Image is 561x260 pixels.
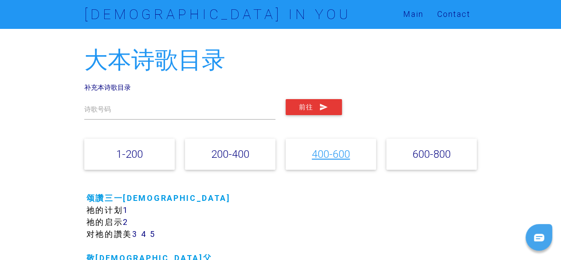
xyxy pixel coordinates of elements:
a: 600-800 [412,148,451,160]
a: 1 [123,205,129,215]
a: 颂讚三一[DEMOGRAPHIC_DATA] [86,193,231,203]
a: 4 [141,229,147,239]
a: 400-600 [312,148,350,160]
label: 诗歌号码 [84,104,111,115]
h2: 大本诗歌目录 [84,47,477,73]
button: 前往 [286,99,342,115]
a: 补充本诗歌目录 [84,83,131,92]
a: 200-400 [211,148,249,160]
a: 5 [150,229,156,239]
a: 3 [132,229,138,239]
iframe: Chat [523,220,554,253]
a: 2 [123,217,129,227]
a: 1-200 [116,148,143,160]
